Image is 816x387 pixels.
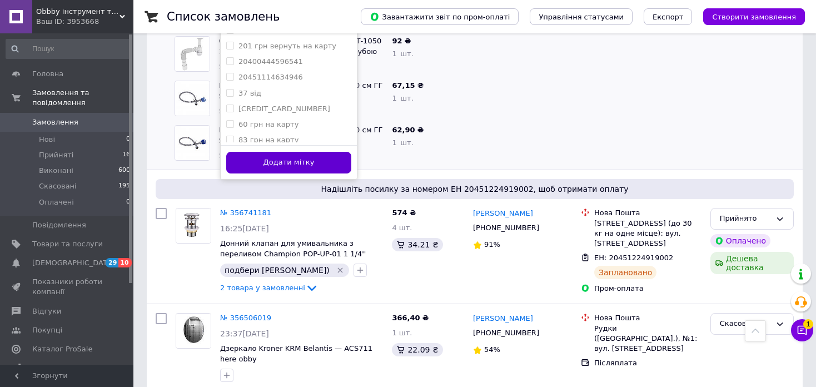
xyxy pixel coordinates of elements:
[220,239,366,268] a: Донний клапан для умивальника з переливом Champion POP-UP-01 1 1/4'' (кнопка) (CH0363) here obby
[225,266,330,275] span: подбери [PERSON_NAME])
[238,105,330,113] label: [CREDIT_CARD_NUMBER]
[720,213,771,225] div: Прийнято
[32,220,86,230] span: Повідомлення
[176,209,211,243] img: Фото товару
[160,183,789,195] span: Надішліть посилку за номером ЕН 20451224919002, щоб отримати оплату
[175,126,210,160] img: Фото товару
[484,345,500,354] span: 54%
[644,8,693,25] button: Експорт
[392,126,424,134] span: 62,90 ₴
[32,325,62,335] span: Покупці
[219,62,265,71] span: SТ12000043
[473,314,533,324] a: [PERSON_NAME]
[32,258,115,268] span: [DEMOGRAPHIC_DATA]
[39,135,55,145] span: Нові
[219,107,266,115] span: SD00010891
[126,197,130,207] span: 0
[176,314,211,348] img: Фото товару
[392,314,429,322] span: 366,40 ₴
[336,266,345,275] svg: Видалити мітку
[238,73,303,81] label: 20451114634946
[484,240,500,249] span: 91%
[106,258,118,267] span: 29
[594,313,701,323] div: Нова Пошта
[594,284,701,294] div: Пром-оплата
[220,329,269,338] span: 23:37[DATE]
[39,150,73,160] span: Прийняті
[392,224,412,232] span: 4 шт.
[473,209,533,219] a: [PERSON_NAME]
[175,81,210,116] img: Фото товару
[392,329,412,337] span: 1 шт.
[238,136,298,144] label: 83 грн на карту
[539,13,624,21] span: Управління статусами
[370,12,510,22] span: Завантажити звіт по пром-оплаті
[118,166,130,176] span: 600
[392,81,424,90] span: 67,15 ₴
[238,42,336,50] label: 201 грн вернуть на карту
[176,313,211,349] a: Фото товару
[392,343,442,356] div: 22.09 ₴
[39,166,73,176] span: Виконані
[220,284,319,292] a: 2 товара у замовленні
[594,254,673,262] span: ЕН: 20451224919002
[118,181,130,191] span: 195
[32,363,71,373] span: Аналітика
[167,10,280,23] h1: Список замовлень
[32,69,63,79] span: Головна
[594,358,701,368] div: Післяплата
[594,266,657,279] div: Заплановано
[238,89,261,97] label: 37 від
[392,209,416,217] span: 574 ₴
[226,152,351,173] button: Додати мітку
[238,57,303,66] label: 20400444596541
[803,319,813,329] span: 1
[220,314,271,322] a: № 356506019
[392,94,413,102] span: 1 шт.
[32,239,103,249] span: Товари та послуги
[392,37,411,45] span: 92 ₴
[653,13,684,21] span: Експорт
[122,150,130,160] span: 16
[361,8,519,25] button: Завантажити звіт по пром-оплаті
[392,238,442,251] div: 34.21 ₴
[220,224,269,233] span: 16:25[DATE]
[36,17,133,27] div: Ваш ID: 3953668
[126,135,130,145] span: 0
[6,39,131,59] input: Пошук
[471,326,541,340] div: [PHONE_NUMBER]
[220,284,305,292] span: 2 товара у замовленні
[392,49,413,58] span: 1 шт.
[220,209,271,217] a: № 356741181
[238,26,261,34] label: 10476
[175,37,210,71] img: Фото товару
[32,88,133,108] span: Замовлення та повідомлення
[219,81,382,100] a: Гнучка підводка для води SD Plus 60 см ГГ SD397W60 here obby
[32,344,92,354] span: Каталог ProSale
[219,126,382,145] a: Гнучка підводка для води SD Plus 50 см ГГ SD397W50 here obby
[219,37,381,66] a: Сифон для умивальника Kronoplast Т-1050 1 1/4 з литим випуском і гнучкою трубою Ø40х40/50 (SТ1200...
[392,138,413,147] span: 1 шт.
[594,324,701,354] div: Рудки ([GEOGRAPHIC_DATA].), №1: вул. [STREET_ADDRESS]
[219,151,266,160] span: SD00010889
[39,181,77,191] span: Скасовані
[32,306,61,316] span: Відгуки
[118,258,131,267] span: 10
[594,219,701,249] div: [STREET_ADDRESS] (до 30 кг на одне місце): вул. [STREET_ADDRESS]
[36,7,120,17] span: Obbby інструмент та сантехніка
[712,13,796,21] span: Створити замовлення
[710,234,770,247] div: Оплачено
[471,221,541,235] div: [PHONE_NUMBER]
[703,8,805,25] button: Створити замовлення
[692,12,805,21] a: Створити замовлення
[32,277,103,297] span: Показники роботи компанії
[791,319,813,341] button: Чат з покупцем1
[720,318,771,330] div: Скасовано
[176,208,211,244] a: Фото товару
[594,208,701,218] div: Нова Пошта
[39,197,74,207] span: Оплачені
[220,344,372,363] a: Дзеркало Kroner KRM Belantis — ACS711 here obby
[32,117,78,127] span: Замовлення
